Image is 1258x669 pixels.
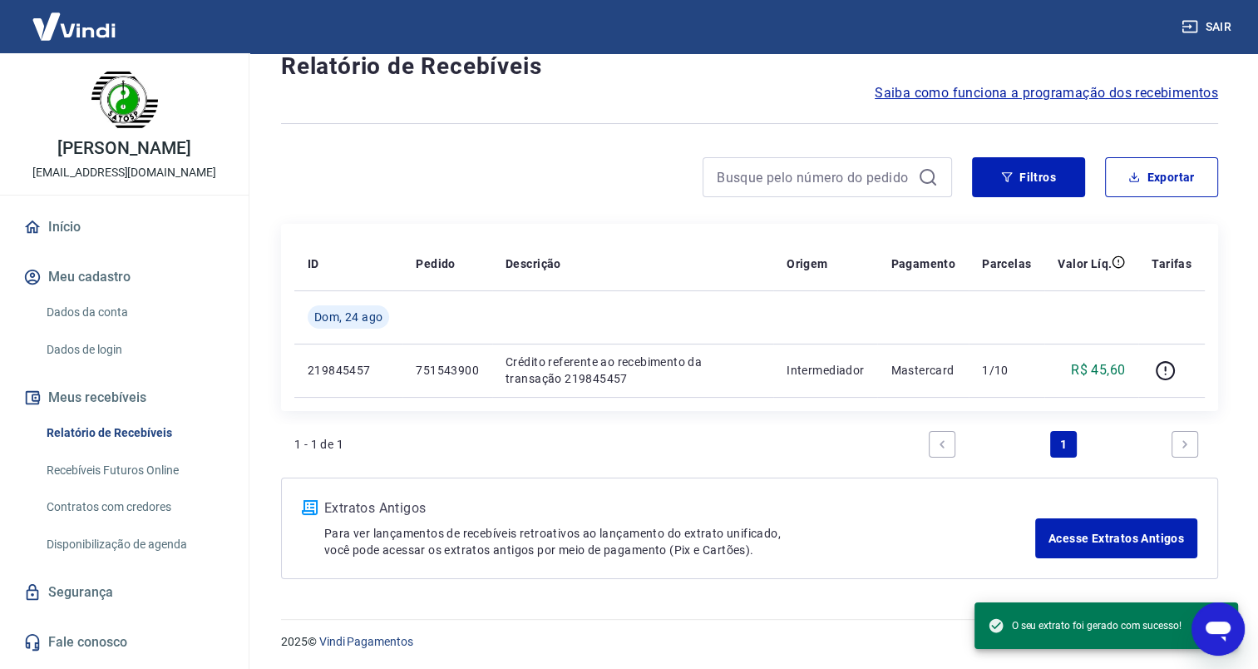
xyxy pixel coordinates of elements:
[506,255,561,272] p: Descrição
[281,50,1218,83] h4: Relatório de Recebíveis
[40,528,229,562] a: Disponibilização de agenda
[1071,360,1125,380] p: R$ 45,60
[1105,157,1218,197] button: Exportar
[308,255,319,272] p: ID
[1058,255,1112,272] p: Valor Líq.
[40,416,229,450] a: Relatório de Recebíveis
[982,362,1031,379] p: 1/10
[972,157,1085,197] button: Filtros
[20,624,229,661] a: Fale conosco
[875,83,1218,103] a: Saiba como funciona a programação dos recebimentos
[319,635,413,648] a: Vindi Pagamentos
[890,362,955,379] p: Mastercard
[416,255,455,272] p: Pedido
[1172,431,1198,458] a: Next page
[787,255,827,272] p: Origem
[20,574,229,611] a: Segurança
[324,498,1035,518] p: Extratos Antigos
[294,436,343,453] p: 1 - 1 de 1
[787,362,864,379] p: Intermediador
[922,424,1205,464] ul: Pagination
[717,165,911,190] input: Busque pelo número do pedido
[20,379,229,416] button: Meus recebíveis
[302,500,318,515] img: ícone
[40,295,229,330] a: Dados da conta
[20,259,229,295] button: Meu cadastro
[1191,602,1245,656] iframe: Botão para abrir a janela de mensagens
[91,67,158,133] img: 05f77479-e145-444d-9b3c-0aaf0a3ab483.jpeg
[982,255,1031,272] p: Parcelas
[314,309,382,325] span: Dom, 24 ago
[506,354,760,387] p: Crédito referente ao recebimento da transação 219845457
[40,453,229,488] a: Recebíveis Futuros Online
[1035,518,1197,558] a: Acesse Extratos Antigos
[40,333,229,367] a: Dados de login
[281,633,1218,651] p: 2025 ©
[324,525,1035,558] p: Para ver lançamentos de recebíveis retroativos ao lançamento do extrato unificado, você pode aces...
[1152,255,1191,272] p: Tarifas
[32,164,216,181] p: [EMAIL_ADDRESS][DOMAIN_NAME]
[308,362,389,379] p: 219845457
[890,255,955,272] p: Pagamento
[929,431,955,458] a: Previous page
[20,209,229,245] a: Início
[57,140,190,157] p: [PERSON_NAME]
[20,1,128,52] img: Vindi
[988,617,1182,634] span: O seu extrato foi gerado com sucesso!
[1050,431,1077,458] a: Page 1 is your current page
[1178,12,1238,42] button: Sair
[40,490,229,524] a: Contratos com credores
[416,362,479,379] p: 751543900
